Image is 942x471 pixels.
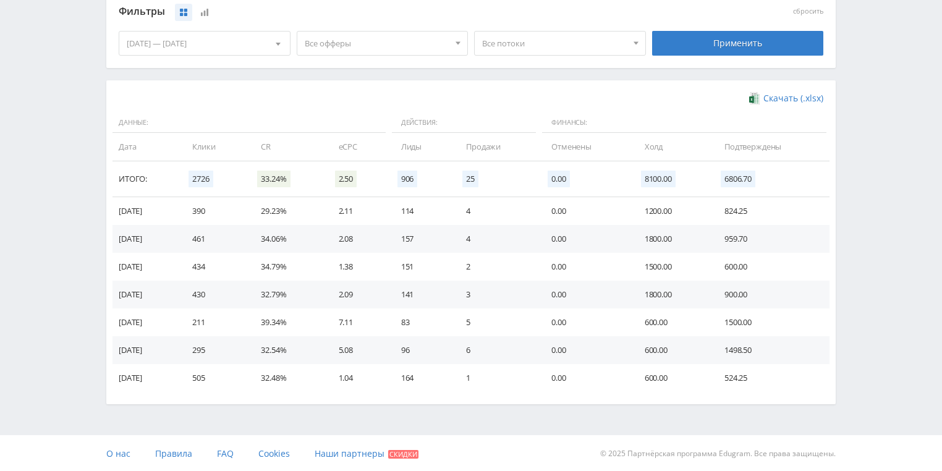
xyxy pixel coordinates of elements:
td: 2.11 [326,197,389,225]
span: FAQ [217,448,234,459]
td: CR [248,133,326,161]
td: [DATE] [112,281,180,308]
div: Фильтры [119,2,646,21]
td: Дата [112,133,180,161]
td: 164 [389,364,454,392]
td: 2 [454,253,539,281]
span: 2.50 [335,171,357,187]
span: О нас [106,448,130,459]
td: eCPC [326,133,389,161]
td: 4 [454,197,539,225]
td: 824.25 [712,197,830,225]
td: 600.00 [632,336,712,364]
td: 390 [180,197,248,225]
td: 1498.50 [712,336,830,364]
td: 1500.00 [712,308,830,336]
td: 0.00 [539,364,632,392]
td: 600.00 [632,308,712,336]
td: 3 [454,281,539,308]
td: 461 [180,225,248,253]
td: 34.06% [248,225,326,253]
div: [DATE] — [DATE] [119,32,290,55]
td: 1.04 [326,364,389,392]
td: 32.79% [248,281,326,308]
td: 0.00 [539,336,632,364]
td: Клики [180,133,248,161]
td: 1 [454,364,539,392]
td: [DATE] [112,225,180,253]
td: 211 [180,308,248,336]
td: 5 [454,308,539,336]
td: 0.00 [539,308,632,336]
span: 0.00 [548,171,569,187]
td: 157 [389,225,454,253]
td: 151 [389,253,454,281]
td: 600.00 [712,253,830,281]
td: Лиды [389,133,454,161]
span: Cookies [258,448,290,459]
td: 4 [454,225,539,253]
td: [DATE] [112,336,180,364]
td: 295 [180,336,248,364]
td: 83 [389,308,454,336]
td: 0.00 [539,225,632,253]
span: Все офферы [305,32,449,55]
span: 6806.70 [721,171,755,187]
td: 39.34% [248,308,326,336]
td: 0.00 [539,281,632,308]
span: 2726 [189,171,213,187]
td: 900.00 [712,281,830,308]
td: 430 [180,281,248,308]
div: Применить [652,31,824,56]
td: 2.09 [326,281,389,308]
span: Действия: [392,112,536,134]
span: Скачать (.xlsx) [763,93,823,103]
td: 434 [180,253,248,281]
span: Финансы: [542,112,826,134]
span: 33.24% [257,171,290,187]
span: Наши партнеры [315,448,384,459]
td: 96 [389,336,454,364]
td: [DATE] [112,197,180,225]
span: 8100.00 [641,171,676,187]
td: 1200.00 [632,197,712,225]
span: Данные: [112,112,386,134]
td: 2.08 [326,225,389,253]
td: Отменены [539,133,632,161]
td: Подтверждены [712,133,830,161]
td: 1500.00 [632,253,712,281]
td: 32.54% [248,336,326,364]
span: Правила [155,448,192,459]
td: Итого: [112,161,180,197]
img: xlsx [749,92,760,104]
td: 0.00 [539,253,632,281]
span: 906 [397,171,418,187]
td: Холд [632,133,712,161]
td: 600.00 [632,364,712,392]
td: 7.11 [326,308,389,336]
td: 34.79% [248,253,326,281]
span: Все потоки [482,32,627,55]
button: сбросить [793,7,823,15]
td: 1800.00 [632,281,712,308]
td: 5.08 [326,336,389,364]
td: [DATE] [112,364,180,392]
td: 29.23% [248,197,326,225]
td: 114 [389,197,454,225]
td: 6 [454,336,539,364]
td: [DATE] [112,308,180,336]
td: [DATE] [112,253,180,281]
td: 959.70 [712,225,830,253]
td: 32.48% [248,364,326,392]
td: 1.38 [326,253,389,281]
td: Продажи [454,133,539,161]
td: 0.00 [539,197,632,225]
span: Скидки [388,450,418,459]
span: 25 [462,171,478,187]
td: 524.25 [712,364,830,392]
td: 141 [389,281,454,308]
a: Скачать (.xlsx) [749,93,823,105]
td: 1800.00 [632,225,712,253]
td: 505 [180,364,248,392]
